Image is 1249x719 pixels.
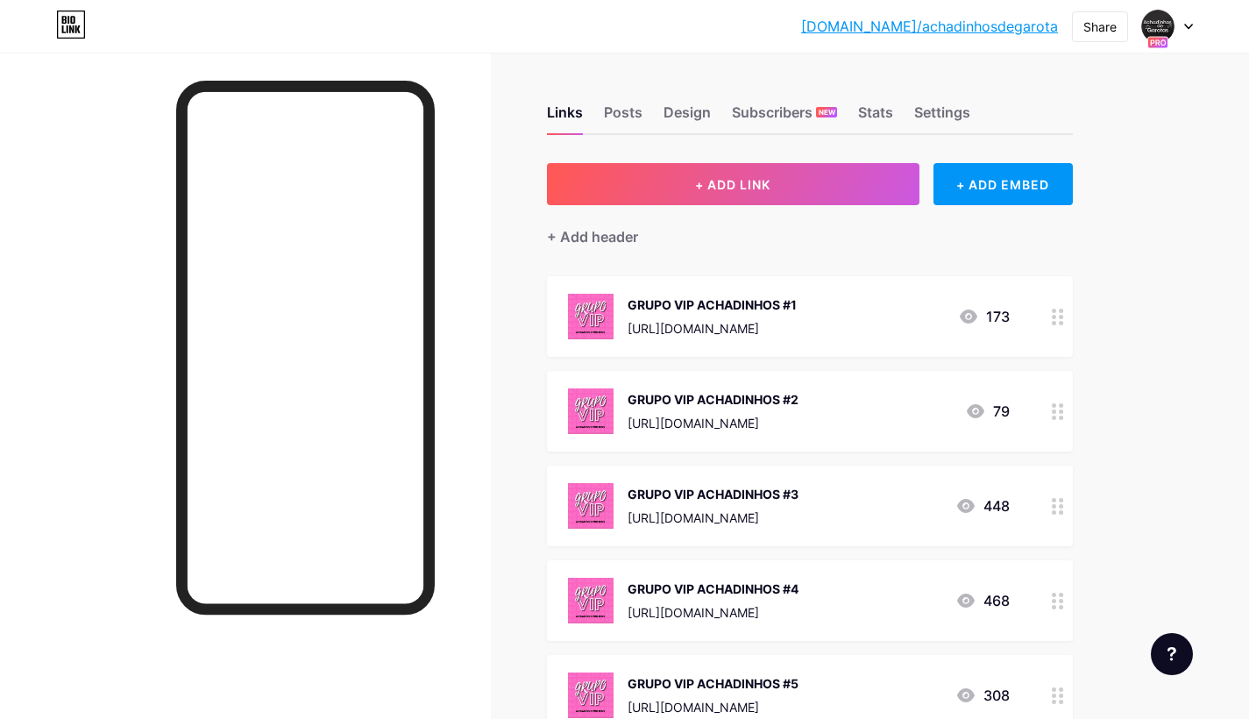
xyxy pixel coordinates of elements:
[1141,10,1174,43] img: achadinhosdegarota
[955,590,1010,611] div: 468
[628,698,798,716] div: [URL][DOMAIN_NAME]
[958,306,1010,327] div: 173
[858,102,893,133] div: Stats
[547,163,919,205] button: + ADD LINK
[568,294,614,339] img: GRUPO VIP ACHADINHOS #1
[664,102,711,133] div: Design
[568,388,614,434] img: GRUPO VIP ACHADINHOS #2
[914,102,970,133] div: Settings
[628,485,798,503] div: GRUPO VIP ACHADINHOS #3
[801,16,1058,37] a: [DOMAIN_NAME]/achadinhosdegarota
[628,580,798,598] div: GRUPO VIP ACHADINHOS #4
[547,102,583,133] div: Links
[695,177,770,192] span: + ADD LINK
[628,603,798,622] div: [URL][DOMAIN_NAME]
[955,685,1010,706] div: 308
[933,163,1073,205] div: + ADD EMBED
[628,509,798,527] div: [URL][DOMAIN_NAME]
[568,578,614,623] img: GRUPO VIP ACHADINHOS #4
[604,102,642,133] div: Posts
[819,107,835,117] span: NEW
[965,401,1010,422] div: 79
[568,483,614,529] img: GRUPO VIP ACHADINHOS #3
[628,295,797,314] div: GRUPO VIP ACHADINHOS #1
[568,673,614,718] img: GRUPO VIP ACHADINHOS #5
[628,390,798,409] div: GRUPO VIP ACHADINHOS #2
[1083,18,1117,36] div: Share
[628,319,797,338] div: [URL][DOMAIN_NAME]
[955,495,1010,516] div: 448
[547,226,638,247] div: + Add header
[732,102,837,133] div: Subscribers
[628,674,798,693] div: GRUPO VIP ACHADINHOS #5
[628,414,798,432] div: [URL][DOMAIN_NAME]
